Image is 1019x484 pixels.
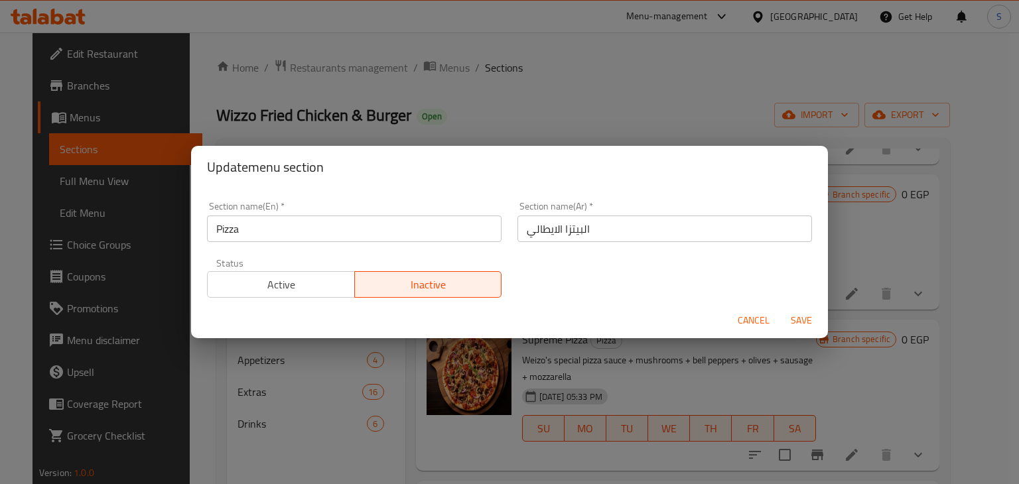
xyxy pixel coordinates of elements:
span: Active [213,275,350,294]
span: Inactive [360,275,497,294]
input: Please enter section name(ar) [517,215,812,242]
button: Inactive [354,271,502,298]
span: Save [785,312,817,329]
button: Cancel [732,308,775,333]
button: Save [780,308,823,333]
button: Active [207,271,355,298]
span: Cancel [738,312,770,329]
h2: Update menu section [207,156,812,178]
input: Please enter section name(en) [207,215,502,242]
